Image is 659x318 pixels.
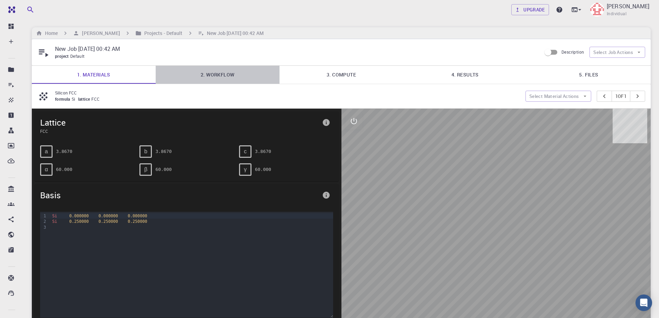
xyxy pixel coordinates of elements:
span: formula [55,96,72,102]
img: Anirban Pal [590,3,604,17]
a: 2. Workflow [156,66,280,84]
a: Upgrade [511,4,549,15]
nav: breadcrumb [35,29,265,37]
span: β [144,166,147,173]
p: [PERSON_NAME] [607,2,649,10]
div: 1 [40,213,47,219]
pre: 3.8670 [255,145,271,157]
p: Silicon FCC [55,90,520,96]
button: Select Material Actions [525,91,591,102]
span: c [244,148,247,155]
span: 0.000000 [99,213,118,218]
p: New Job [DATE] 00:42 AM [55,45,536,53]
span: lattice [78,96,92,102]
span: Si [52,219,57,224]
span: Basis [40,190,319,201]
a: 1. Materials [32,66,156,84]
div: 2 [40,219,47,224]
a: 3. Compute [280,66,403,84]
span: FCC [91,96,102,102]
button: info [319,188,333,202]
span: Default [70,53,88,59]
pre: 60.000 [155,163,172,175]
button: Select Job Actions [589,47,645,58]
button: 1of1 [612,91,631,102]
span: Individual [607,10,626,17]
span: a [45,148,48,155]
span: 0.000000 [69,213,89,218]
div: pager [597,91,646,102]
img: logo [6,6,15,13]
a: 5. Files [527,66,651,84]
div: Open Intercom Messenger [635,294,652,311]
span: project [55,53,70,59]
span: 0.250000 [128,219,147,224]
h6: [PERSON_NAME] [79,29,120,37]
span: Description [561,49,584,55]
pre: 60.000 [56,163,72,175]
span: b [144,148,147,155]
pre: 60.000 [255,163,271,175]
span: Support [14,5,39,11]
span: α [45,166,48,173]
pre: 3.8670 [155,145,172,157]
span: FCC [40,128,319,134]
span: γ [244,166,247,173]
pre: 3.8670 [56,145,72,157]
span: 0.250000 [99,219,118,224]
span: Lattice [40,117,319,128]
h6: Projects - Default [141,29,183,37]
a: 4. Results [403,66,527,84]
span: 0.250000 [69,219,89,224]
div: 3 [40,225,47,230]
span: Si [52,213,57,218]
span: 0.000000 [128,213,147,218]
h6: Home [42,29,58,37]
h6: New Job [DATE] 00:42 AM [204,29,264,37]
button: info [319,116,333,129]
span: Si [72,96,78,102]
